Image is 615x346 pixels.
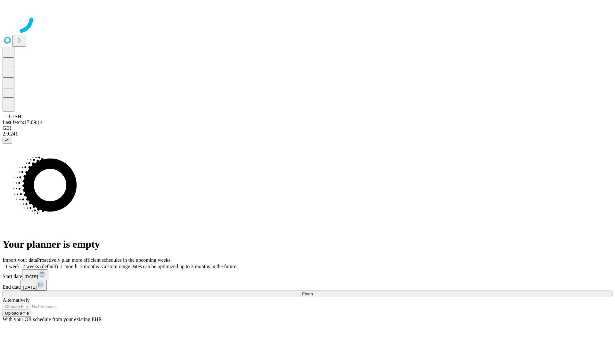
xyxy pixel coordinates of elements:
[3,131,612,137] div: 2.0.241
[3,291,612,297] button: Fetch
[22,264,58,269] span: 2 weeks (default)
[9,114,21,119] span: GJSH
[5,264,20,269] span: 1 week
[302,292,313,296] span: Fetch
[3,317,102,322] span: With your OR schedule from your existing EHR
[102,264,130,269] span: Custom range
[37,257,172,263] span: Proactively plan more efficient schedules in the upcoming weeks.
[80,264,99,269] span: 3 months
[3,297,29,303] span: Alternatively
[61,264,78,269] span: 1 month
[23,285,37,290] span: [DATE]
[3,119,43,125] span: Last fetch: 17:09:14
[3,137,12,144] button: @
[130,264,237,269] span: Dates can be optimized up to 3 months in the future.
[3,257,37,263] span: Import your data
[25,274,38,279] span: [DATE]
[3,125,612,131] div: GEI
[5,138,10,143] span: @
[3,238,612,250] h1: Your planner is empty
[3,269,612,280] div: Start date
[3,280,612,291] div: End date
[3,310,31,317] button: Upload a file
[22,269,48,280] button: [DATE]
[20,280,47,291] button: [DATE]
